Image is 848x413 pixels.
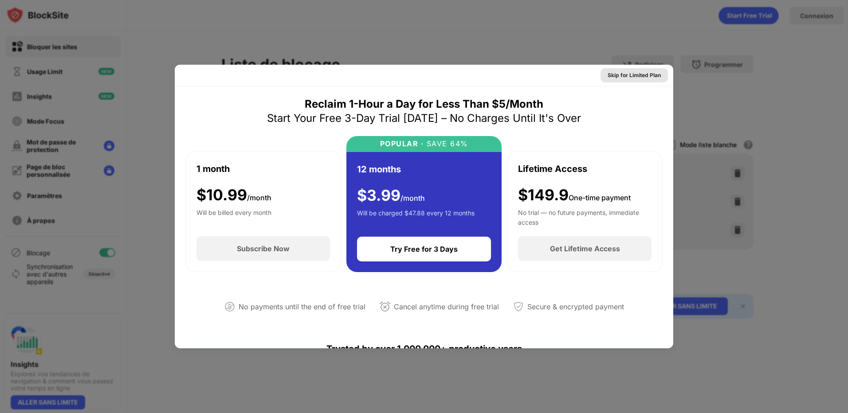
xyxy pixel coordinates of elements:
[357,208,475,226] div: Will be charged $47.88 every 12 months
[267,111,581,125] div: Start Your Free 3-Day Trial [DATE] – No Charges Until It's Over
[185,327,663,370] div: Trusted by over 1,000,000+ productive users
[569,193,631,202] span: One-time payment
[400,194,425,203] span: /month
[224,301,235,312] img: not-paying
[239,300,365,313] div: No payments until the end of free trial
[380,140,424,148] div: POPULAR ·
[196,186,271,204] div: $ 10.99
[394,300,499,313] div: Cancel anytime during free trial
[518,162,587,175] div: Lifetime Access
[518,186,631,204] div: $149.9
[513,301,524,312] img: secured-payment
[305,97,543,111] div: Reclaim 1-Hour a Day for Less Than $5/Month
[247,193,271,202] span: /month
[527,300,624,313] div: Secure & encrypted payment
[357,187,425,205] div: $ 3.99
[196,208,271,226] div: Will be billed every month
[608,71,661,80] div: Skip for Limited Plan
[424,140,468,148] div: SAVE 64%
[518,208,652,226] div: No trial — no future payments, immediate access
[390,245,458,253] div: Try Free for 3 Days
[357,163,401,176] div: 12 months
[550,244,620,253] div: Get Lifetime Access
[237,244,290,253] div: Subscribe Now
[196,162,230,175] div: 1 month
[380,301,390,312] img: cancel-anytime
